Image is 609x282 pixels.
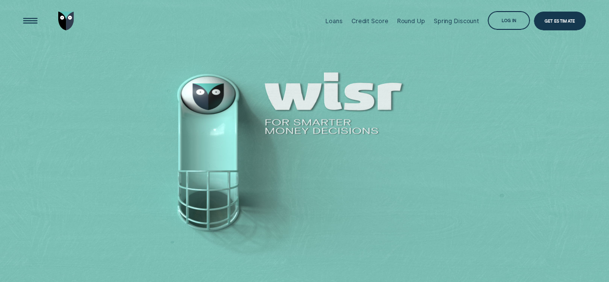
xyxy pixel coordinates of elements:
[325,17,342,25] div: Loans
[58,12,74,31] img: Wisr
[534,12,586,31] a: Get Estimate
[397,17,425,25] div: Round Up
[434,17,479,25] div: Spring Discount
[488,11,530,30] button: Log in
[351,17,389,25] div: Credit Score
[21,12,40,31] button: Open Menu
